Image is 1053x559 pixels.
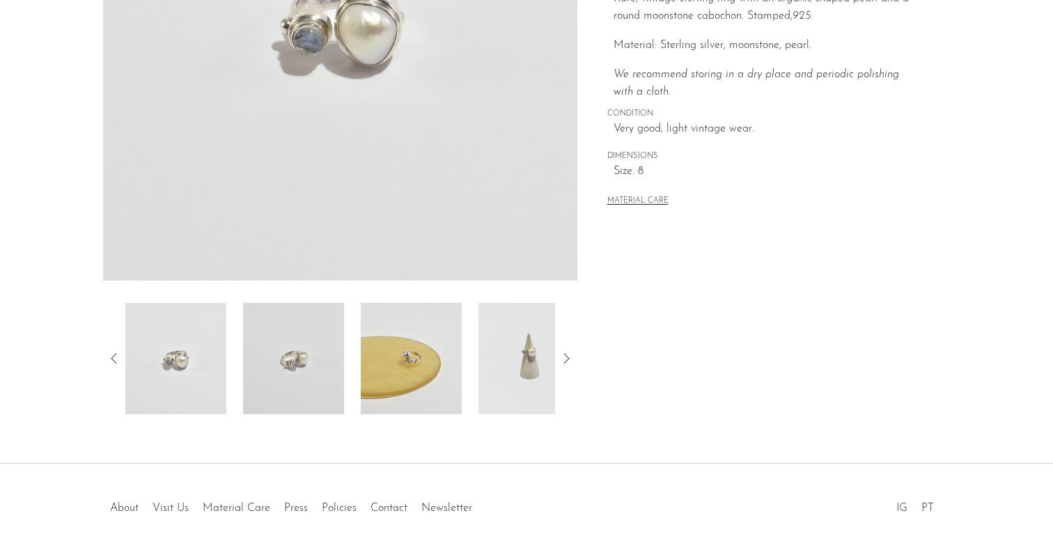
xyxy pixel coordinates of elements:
[614,37,921,55] p: Material: Sterling silver, moonstone, pearl.
[614,69,899,98] i: We recommend storing in a dry place and periodic polishing with a cloth.
[370,503,407,514] a: Contact
[896,503,907,514] a: IG
[607,108,921,120] span: CONDITION
[607,150,921,163] span: DIMENSIONS
[478,303,579,414] img: Pearl Moonstone Ring
[361,303,462,414] img: Pearl Moonstone Ring
[125,303,226,414] img: Pearl Moonstone Ring
[203,503,270,514] a: Material Care
[607,196,669,207] button: MATERIAL CARE
[322,503,357,514] a: Policies
[284,503,308,514] a: Press
[921,503,934,514] a: PT
[614,163,921,181] span: Size: 8
[103,491,479,518] ul: Quick links
[793,10,813,22] em: 925.
[243,303,344,414] img: Pearl Moonstone Ring
[110,503,139,514] a: About
[889,491,941,518] ul: Social Medias
[614,120,921,139] span: Very good; light vintage wear.
[153,503,189,514] a: Visit Us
